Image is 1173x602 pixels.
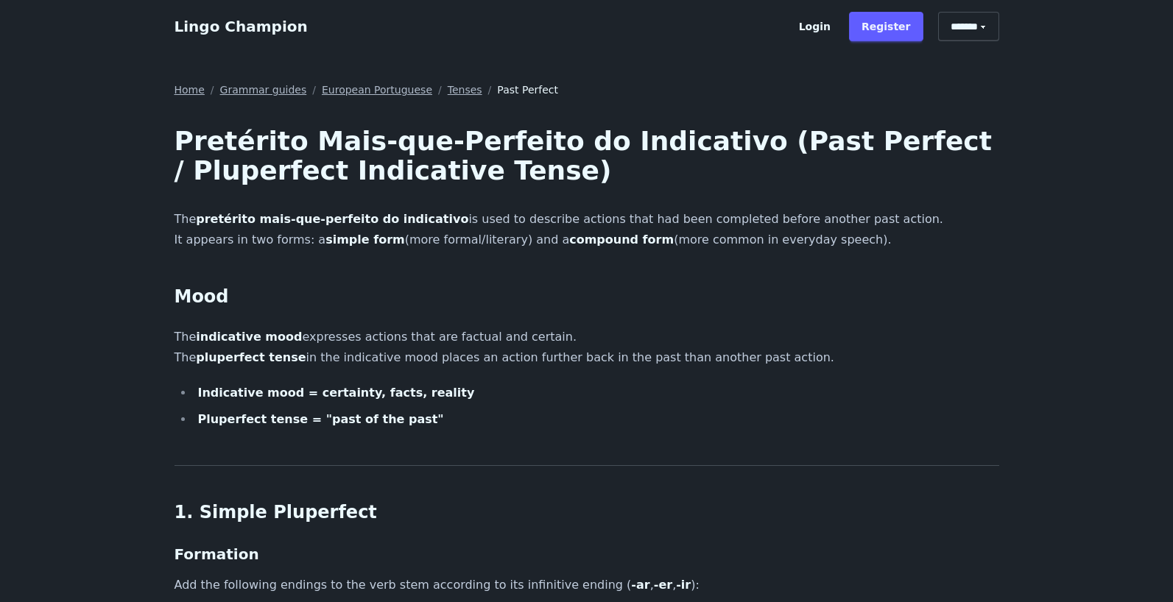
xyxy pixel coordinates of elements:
span: / [312,82,316,97]
p: Add the following endings to the verb stem according to its infinitive ending ( , , ): [175,575,999,595]
a: Login [786,12,843,41]
strong: indicative mood [196,330,302,344]
strong: pretérito mais-que-perfeito do indicativo [196,212,468,226]
strong: Indicative mood = certainty, facts, reality [198,386,475,400]
strong: pluperfect tense [196,350,306,364]
strong: simple form [325,233,405,247]
nav: Breadcrumb [175,82,999,97]
a: European Portuguese [322,82,432,97]
a: Home [175,82,205,97]
span: / [438,82,442,97]
strong: compound form [569,233,674,247]
a: Grammar guides [220,82,307,97]
strong: Pluperfect tense = "past of the past" [198,412,444,426]
h3: Formation [175,542,999,566]
h2: Mood [175,286,999,309]
a: Lingo Champion [175,18,308,35]
a: Tenses [448,82,482,97]
span: / [488,82,492,97]
p: The is used to describe actions that had been completed before another past action. It appears in... [175,209,999,250]
strong: -ir [676,578,691,592]
h2: 1. Simple Pluperfect [175,501,999,525]
h1: Pretérito Mais-que-Perfeito do Indicativo (Past Perfect / Pluperfect Indicative Tense) [175,127,999,185]
strong: -ar [631,578,649,592]
p: The expresses actions that are factual and certain. The in the indicative mood places an action f... [175,327,999,368]
span: / [211,82,214,97]
span: Past Perfect [497,82,558,97]
a: Register [849,12,923,41]
strong: -er [654,578,672,592]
